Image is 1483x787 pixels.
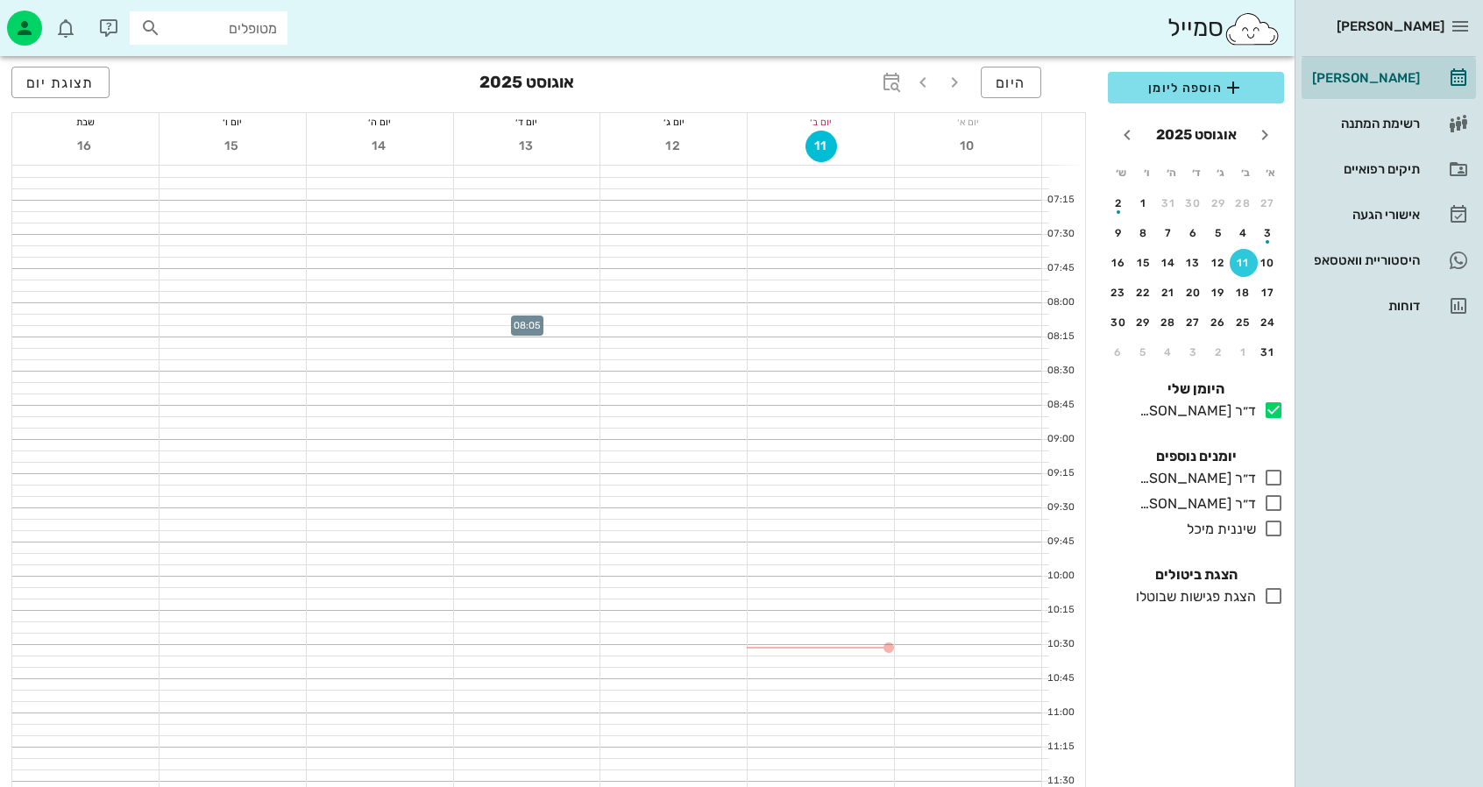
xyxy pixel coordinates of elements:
[1204,316,1232,329] div: 26
[1154,219,1182,247] button: 7
[1042,671,1078,686] div: 10:45
[1042,740,1078,755] div: 11:15
[1104,227,1132,239] div: 9
[1204,308,1232,337] button: 26
[1132,493,1256,514] div: ד״ר [PERSON_NAME]
[1180,287,1208,299] div: 20
[1180,249,1208,277] button: 13
[1149,117,1244,152] button: אוגוסט 2025
[1204,219,1232,247] button: 5
[1042,569,1078,584] div: 10:00
[1042,261,1078,276] div: 07:45
[1230,249,1258,277] button: 11
[1254,257,1282,269] div: 10
[1104,287,1132,299] div: 23
[1180,219,1208,247] button: 6
[1104,316,1132,329] div: 30
[1254,197,1282,209] div: 27
[1309,162,1420,176] div: תיקים רפואיים
[1254,219,1282,247] button: 3
[1042,330,1078,344] div: 08:15
[1154,227,1182,239] div: 7
[748,113,894,131] div: יום ב׳
[1204,189,1232,217] button: 29
[1154,287,1182,299] div: 21
[895,113,1041,131] div: יום א׳
[1154,249,1182,277] button: 14
[1230,287,1258,299] div: 18
[1132,468,1256,489] div: ד״ר [PERSON_NAME]
[1122,77,1270,98] span: הוספה ליומן
[1230,308,1258,337] button: 25
[1154,346,1182,358] div: 4
[1309,299,1420,313] div: דוחות
[1302,148,1476,190] a: תיקים רפואיים
[1111,119,1143,151] button: חודש הבא
[1210,158,1232,188] th: ג׳
[1108,379,1284,400] h4: היומן שלי
[1130,189,1158,217] button: 1
[1042,637,1078,652] div: 10:30
[1302,239,1476,281] a: היסטוריית וואטסאפ
[1249,119,1281,151] button: חודש שעבר
[1302,194,1476,236] a: אישורי הגעה
[1110,158,1132,188] th: ש׳
[216,131,248,162] button: 15
[1230,189,1258,217] button: 28
[1104,189,1132,217] button: 2
[1204,197,1232,209] div: 29
[1042,466,1078,481] div: 09:15
[1254,308,1282,337] button: 24
[1042,193,1078,208] div: 07:15
[1309,117,1420,131] div: רשימת המתנה
[600,113,747,131] div: יום ג׳
[1108,72,1284,103] button: הוספה ליומן
[1180,308,1208,337] button: 27
[307,113,453,131] div: יום ה׳
[1108,564,1284,585] h4: הצגת ביטולים
[1167,10,1281,47] div: סמייל
[1204,279,1232,307] button: 19
[1259,158,1282,188] th: א׳
[1254,316,1282,329] div: 24
[806,138,836,153] span: 11
[364,138,395,153] span: 14
[1254,338,1282,366] button: 31
[1180,227,1208,239] div: 6
[1180,279,1208,307] button: 20
[12,113,159,131] div: שבת
[1254,189,1282,217] button: 27
[11,67,110,98] button: תצוגת יום
[1104,338,1132,366] button: 6
[1309,253,1420,267] div: היסטוריית וואטסאפ
[1130,346,1158,358] div: 5
[1042,364,1078,379] div: 08:30
[1104,308,1132,337] button: 30
[996,74,1026,91] span: היום
[1230,316,1258,329] div: 25
[69,131,101,162] button: 16
[1130,338,1158,366] button: 5
[1309,208,1420,222] div: אישורי הגעה
[69,138,101,153] span: 16
[1180,338,1208,366] button: 3
[1104,197,1132,209] div: 2
[1230,227,1258,239] div: 4
[658,138,690,153] span: 12
[1130,308,1158,337] button: 29
[1130,287,1158,299] div: 22
[1180,189,1208,217] button: 30
[1154,316,1182,329] div: 28
[658,131,690,162] button: 12
[1230,346,1258,358] div: 1
[1230,257,1258,269] div: 11
[1204,287,1232,299] div: 19
[1130,316,1158,329] div: 29
[1042,227,1078,242] div: 07:30
[1180,257,1208,269] div: 13
[1042,705,1078,720] div: 11:00
[1104,257,1132,269] div: 16
[1180,197,1208,209] div: 30
[1154,279,1182,307] button: 21
[1204,227,1232,239] div: 5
